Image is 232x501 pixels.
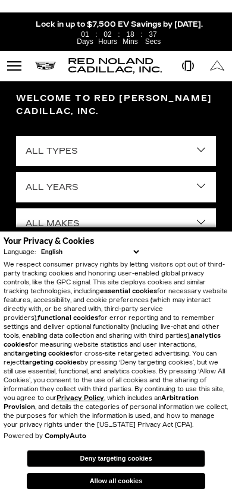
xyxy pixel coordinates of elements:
[68,58,174,74] a: Red Noland Cadillac, Inc.
[36,20,203,28] span: Lock in up to $7,500 EV Savings by [DATE].
[27,473,205,489] button: Allow all cookies
[121,38,140,45] span: Mins
[57,395,104,402] a: Privacy Policy
[143,38,162,45] span: Secs
[4,235,94,248] span: Your Privacy & Cookies
[16,172,216,202] select: Filter by year
[45,433,86,440] a: ComplyAuto
[76,38,95,45] span: Days
[35,62,56,69] img: Cadillac logo
[98,38,117,45] span: Hours
[15,350,73,357] strong: targeting cookies
[37,315,98,322] strong: functional cookies
[27,450,205,467] button: Deny targeting cookies
[98,31,117,38] span: 02
[68,56,162,75] span: Red Noland Cadillac, Inc.
[203,51,232,81] a: Open Get Directions Modal
[117,31,121,38] span: :
[4,249,36,255] div: Language:
[143,31,162,38] span: 37
[100,288,157,295] strong: essential cookies
[38,248,142,256] select: Language Select
[4,433,86,440] div: Powered by
[121,31,140,38] span: 18
[4,261,228,430] p: We respect consumer privacy rights by letting visitors opt out of third-party tracking cookies an...
[16,208,216,239] select: Filter by make
[140,31,143,38] span: :
[22,359,80,366] strong: targeting cookies
[16,92,216,119] h3: Welcome to Red [PERSON_NAME] Cadillac, Inc.
[174,51,203,81] a: Open Phone Modal
[6,25,20,39] a: Close
[76,31,95,38] span: 01
[16,136,216,166] select: Filter by type
[95,31,98,38] span: :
